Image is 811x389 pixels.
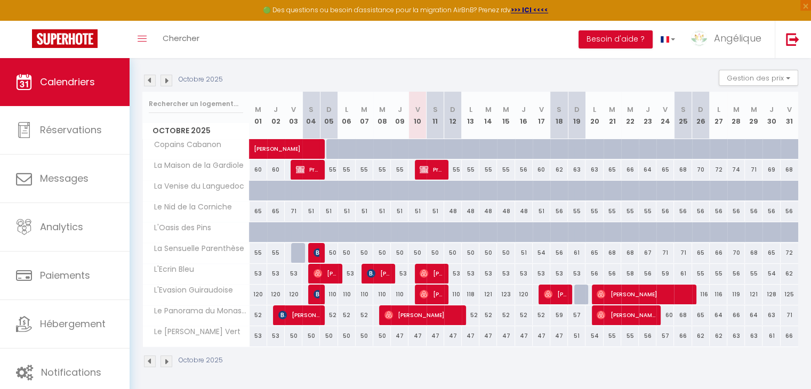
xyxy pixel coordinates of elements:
[338,305,356,325] div: 52
[479,285,497,304] div: 121
[745,160,762,180] div: 71
[408,326,426,346] div: 47
[320,201,338,221] div: 51
[338,160,356,180] div: 55
[781,92,798,139] th: 31
[674,264,692,283] div: 61
[326,104,332,115] abbr: D
[497,243,515,263] div: 50
[663,104,668,115] abbr: V
[462,92,479,139] th: 13
[692,264,710,283] div: 55
[762,326,780,346] div: 61
[621,264,639,283] div: 58
[515,201,533,221] div: 48
[683,21,775,58] a: ... Angélique
[391,160,408,180] div: 55
[515,160,533,180] div: 56
[462,201,479,221] div: 48
[762,264,780,283] div: 54
[450,104,455,115] abbr: D
[408,201,426,221] div: 51
[762,92,780,139] th: 30
[762,201,780,221] div: 56
[515,285,533,304] div: 120
[149,94,243,114] input: Rechercher un logement...
[604,160,621,180] div: 65
[781,264,798,283] div: 62
[533,92,550,139] th: 17
[163,33,199,44] span: Chercher
[751,104,757,115] abbr: M
[609,104,615,115] abbr: M
[550,326,568,346] div: 47
[338,92,356,139] th: 06
[781,305,798,325] div: 71
[296,159,319,180] span: Propriétaire [PERSON_NAME]
[144,160,246,172] span: La Maison de la Gardiole
[250,139,267,159] a: [PERSON_NAME]
[692,285,710,304] div: 116
[462,264,479,283] div: 53
[144,285,236,296] span: L'Evasion Guiraudoise
[361,104,367,115] abbr: M
[781,285,798,304] div: 125
[444,326,462,346] div: 47
[710,326,727,346] div: 62
[373,243,391,263] div: 50
[511,5,548,14] a: >>> ICI <<<<
[250,285,267,304] div: 120
[745,92,762,139] th: 29
[41,366,101,379] span: Notifications
[691,30,707,46] img: ...
[781,160,798,180] div: 68
[539,104,544,115] abbr: V
[550,92,568,139] th: 18
[420,263,443,283] span: [PERSON_NAME]
[533,326,550,346] div: 47
[585,201,603,221] div: 55
[515,305,533,325] div: 52
[427,201,444,221] div: 51
[710,264,727,283] div: 55
[144,201,235,213] span: Le Nid de la Corniche
[786,33,799,46] img: logout
[338,285,356,304] div: 110
[444,285,462,304] div: 110
[710,201,727,221] div: 56
[254,133,352,153] span: [PERSON_NAME]
[144,181,247,192] span: La Venise du Languedoc
[497,201,515,221] div: 48
[391,92,408,139] th: 09
[250,160,267,180] div: 60
[550,160,568,180] div: 62
[179,75,223,85] p: Octobre 2025
[692,243,710,263] div: 65
[356,285,373,304] div: 110
[40,220,83,233] span: Analytics
[533,160,550,180] div: 60
[515,326,533,346] div: 47
[320,326,338,346] div: 50
[391,326,408,346] div: 47
[515,243,533,263] div: 51
[267,201,285,221] div: 65
[302,92,320,139] th: 04
[309,104,314,115] abbr: S
[674,160,692,180] div: 68
[250,201,267,221] div: 65
[320,285,338,304] div: 110
[550,243,568,263] div: 56
[585,92,603,139] th: 20
[568,92,585,139] th: 19
[285,326,302,346] div: 50
[568,201,585,221] div: 55
[479,326,497,346] div: 47
[727,243,745,263] div: 70
[597,305,655,325] span: [PERSON_NAME]
[391,243,408,263] div: 50
[503,104,509,115] abbr: M
[373,201,391,221] div: 51
[320,160,338,180] div: 55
